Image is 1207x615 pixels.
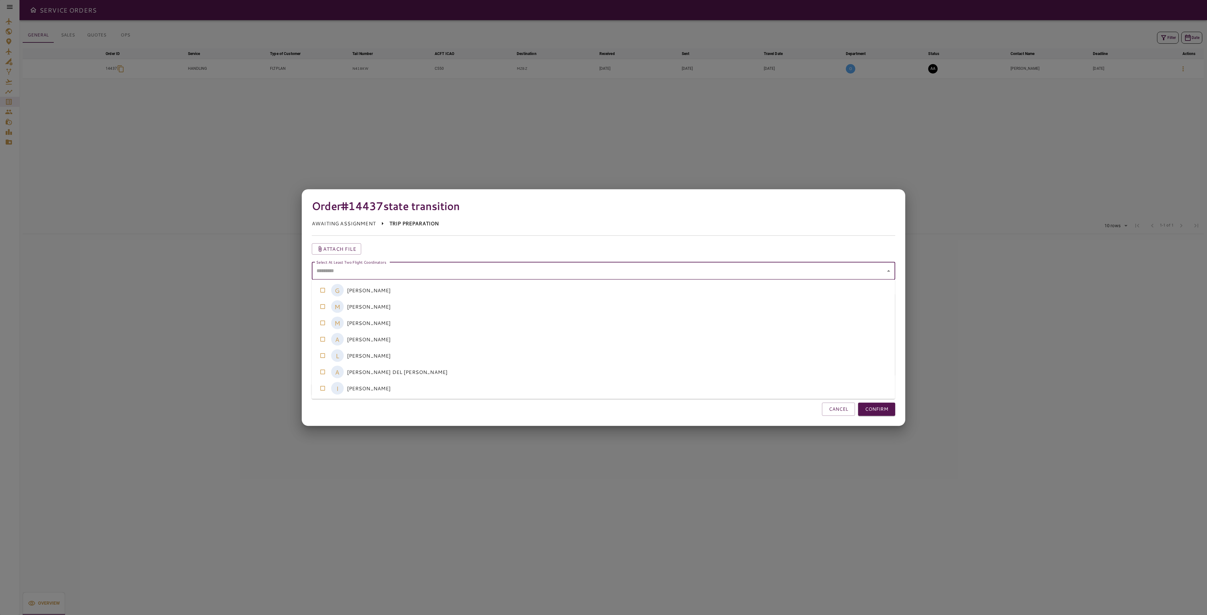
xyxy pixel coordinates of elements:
li: [PERSON_NAME] [312,380,895,397]
div: A [331,366,344,378]
button: CANCEL [822,403,855,416]
li: [PERSON_NAME] [312,282,895,299]
p: AWAITING ASSIGNMENT [312,220,376,228]
li: [PERSON_NAME] [312,299,895,315]
h4: Order #14437 state transition [312,199,895,212]
div: A [331,333,344,346]
li: [PERSON_NAME] [312,331,895,348]
button: Close [884,266,893,275]
div: M [331,300,344,313]
li: [PERSON_NAME] [312,315,895,331]
li: [PERSON_NAME] [312,348,895,364]
p: Attach file [323,245,356,253]
button: CONFIRM [858,403,895,416]
div: I [331,382,344,395]
li: [PERSON_NAME] DEL [PERSON_NAME] [312,364,895,380]
p: TRIP PREPARATION [389,220,439,228]
div: L [331,349,344,362]
button: Attach file [312,243,361,255]
div: G [331,284,344,297]
div: M [331,317,344,329]
label: Select At Least Two Flight Coordinators [316,259,386,265]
